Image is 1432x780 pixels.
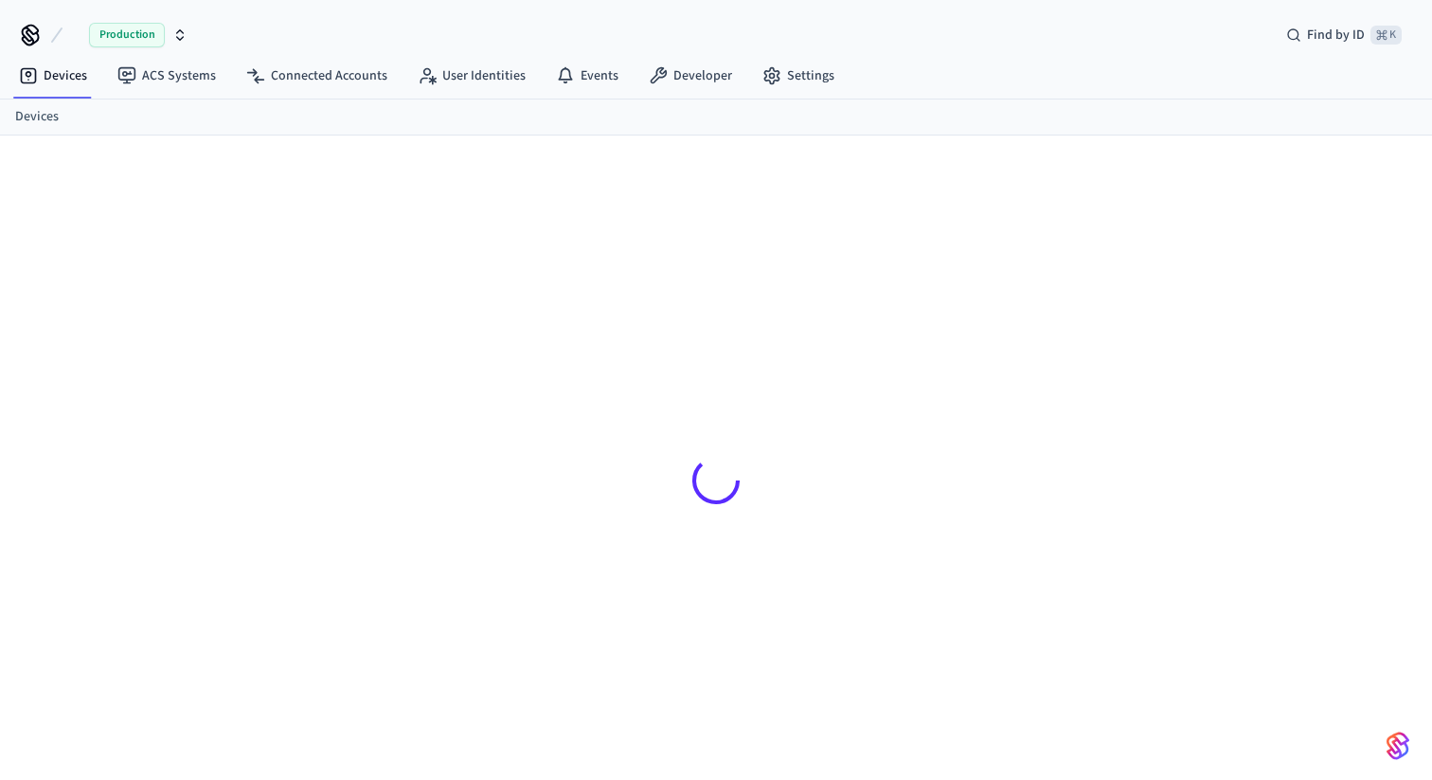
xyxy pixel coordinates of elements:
a: Settings [747,59,850,93]
a: Devices [4,59,102,93]
a: Developer [634,59,747,93]
a: User Identities [403,59,541,93]
a: Devices [15,107,59,127]
img: SeamLogoGradient.69752ec5.svg [1387,731,1409,761]
span: ⌘ K [1370,26,1402,45]
span: Find by ID [1307,26,1365,45]
a: Connected Accounts [231,59,403,93]
a: Events [541,59,634,93]
span: Production [89,23,165,47]
a: ACS Systems [102,59,231,93]
div: Find by ID⌘ K [1271,18,1417,52]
